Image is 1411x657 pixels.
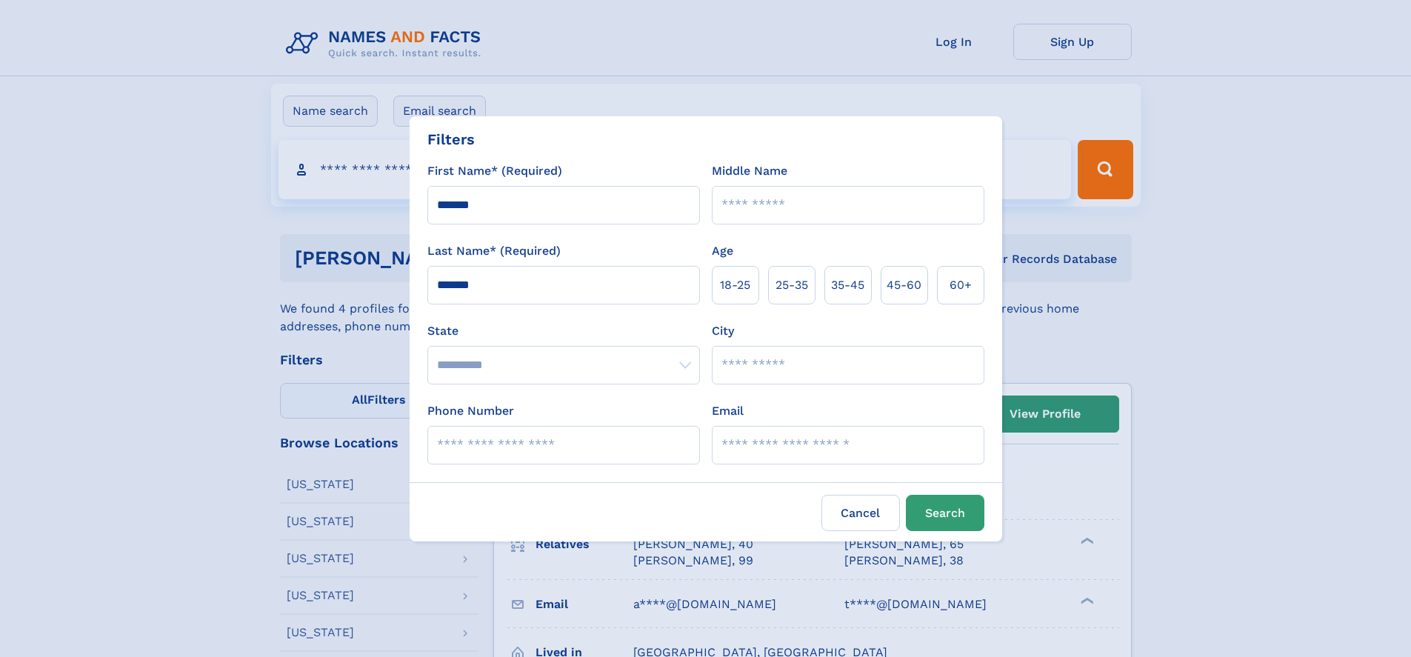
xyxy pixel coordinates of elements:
label: Middle Name [712,162,787,180]
label: Phone Number [427,402,514,420]
span: 45‑60 [887,276,921,294]
span: 25‑35 [775,276,808,294]
label: Last Name* (Required) [427,242,561,260]
label: Cancel [821,495,900,531]
span: 35‑45 [831,276,864,294]
div: Filters [427,128,475,150]
label: Age [712,242,733,260]
label: Email [712,402,744,420]
label: State [427,322,700,340]
label: City [712,322,734,340]
button: Search [906,495,984,531]
span: 60+ [950,276,972,294]
label: First Name* (Required) [427,162,562,180]
span: 18‑25 [720,276,750,294]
